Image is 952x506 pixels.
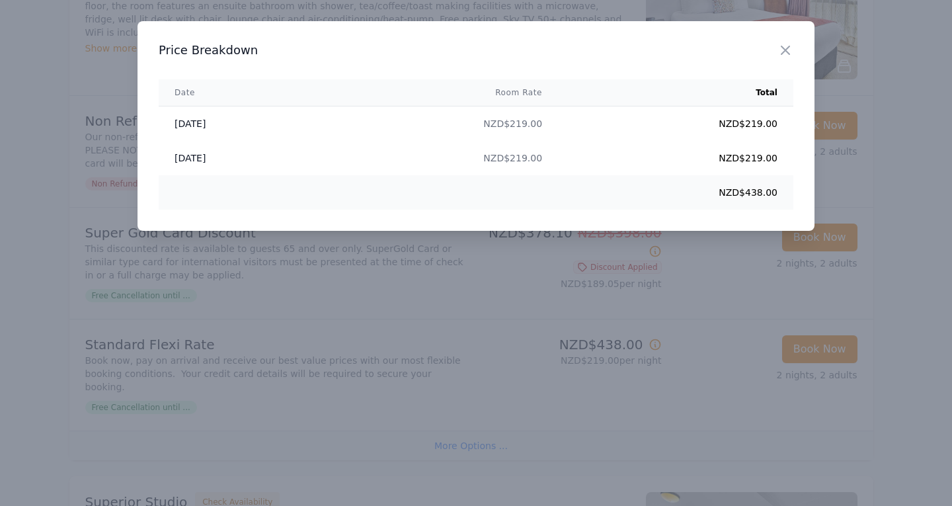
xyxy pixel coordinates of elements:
[159,42,793,58] h3: Price Breakdown
[558,175,793,210] td: NZD$438.00
[558,106,793,142] td: NZD$219.00
[558,79,793,106] th: Total
[159,106,323,142] td: [DATE]
[323,106,558,142] td: NZD$219.00
[558,141,793,175] td: NZD$219.00
[159,79,323,106] th: Date
[159,141,323,175] td: [DATE]
[323,79,558,106] th: Room Rate
[323,141,558,175] td: NZD$219.00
